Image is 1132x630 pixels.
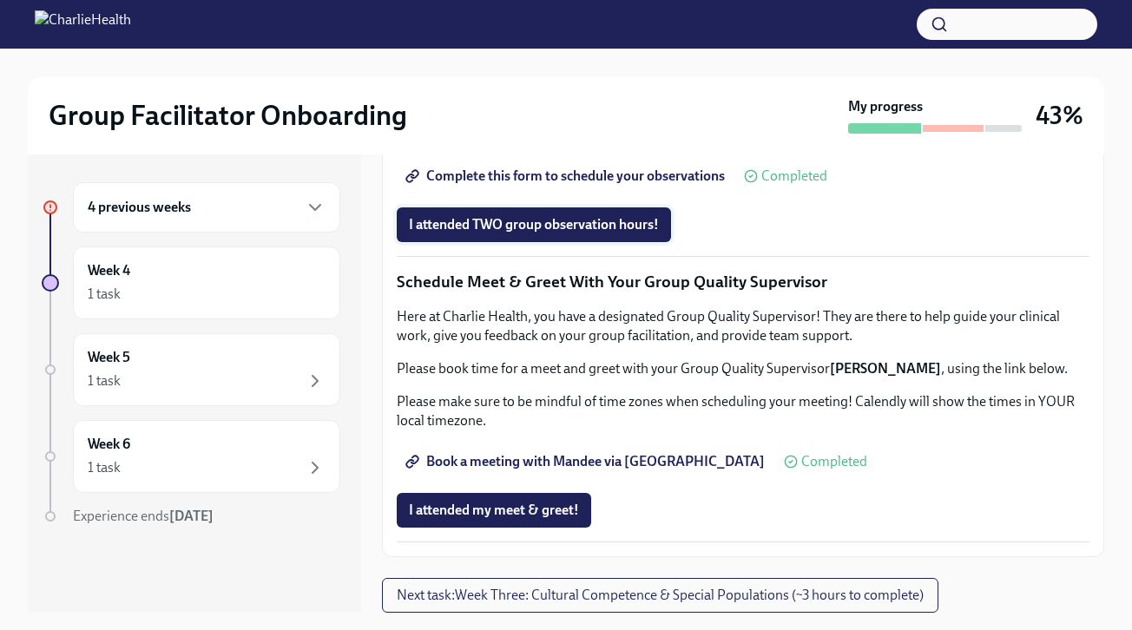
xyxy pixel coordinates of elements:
[397,207,671,242] button: I attended TWO group observation hours!
[397,392,1089,430] p: Please make sure to be mindful of time zones when scheduling your meeting! Calendly will show the...
[73,182,340,233] div: 4 previous weeks
[409,502,579,519] span: I attended my meet & greet!
[397,307,1089,345] p: Here at Charlie Health, you have a designated Group Quality Supervisor! They are there to help gu...
[49,98,407,133] h2: Group Facilitator Onboarding
[42,420,340,493] a: Week 61 task
[397,159,737,194] a: Complete this form to schedule your observations
[397,444,777,479] a: Book a meeting with Mandee via [GEOGRAPHIC_DATA]
[848,97,923,116] strong: My progress
[397,359,1089,378] p: Please book time for a meet and greet with your Group Quality Supervisor , using the link below.
[1036,100,1083,131] h3: 43%
[42,333,340,406] a: Week 51 task
[169,508,214,524] strong: [DATE]
[397,587,924,604] span: Next task : Week Three: Cultural Competence & Special Populations (~3 hours to complete)
[88,435,130,454] h6: Week 6
[830,360,941,377] strong: [PERSON_NAME]
[409,453,765,470] span: Book a meeting with Mandee via [GEOGRAPHIC_DATA]
[409,167,725,185] span: Complete this form to schedule your observations
[88,371,121,390] div: 1 task
[801,455,867,469] span: Completed
[42,246,340,319] a: Week 41 task
[409,216,659,233] span: I attended TWO group observation hours!
[88,285,121,304] div: 1 task
[88,198,191,217] h6: 4 previous weeks
[73,508,214,524] span: Experience ends
[88,458,121,477] div: 1 task
[35,10,131,38] img: CharlieHealth
[397,271,1089,293] p: Schedule Meet & Greet With Your Group Quality Supervisor
[382,578,938,613] button: Next task:Week Three: Cultural Competence & Special Populations (~3 hours to complete)
[397,493,591,528] button: I attended my meet & greet!
[88,348,130,367] h6: Week 5
[88,261,130,280] h6: Week 4
[761,169,827,183] span: Completed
